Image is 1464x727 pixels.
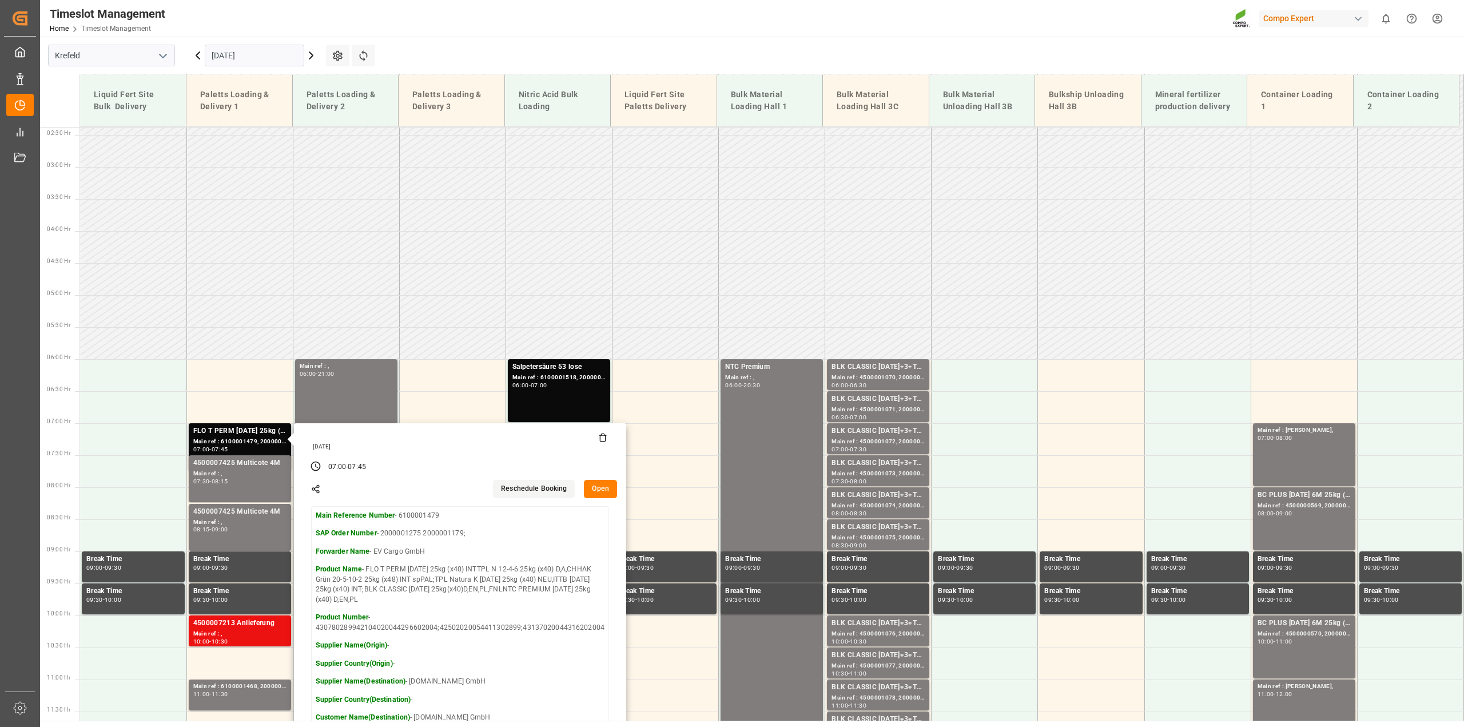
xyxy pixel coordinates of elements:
div: Main ref : 4500001077, 2000001075 [832,661,925,671]
p: - [DOMAIN_NAME] GmbH [316,677,604,687]
div: 07:00 [193,447,210,452]
div: Break Time [938,554,1031,565]
div: 08:00 [850,479,866,484]
div: 09:30 [1169,565,1186,570]
div: Main ref : 4500000570, 2000000524 [1258,629,1351,639]
strong: Product Name [316,565,363,573]
div: BLK CLASSIC [DATE]+3+TE BULK [832,490,925,501]
div: - [848,639,850,644]
div: - [346,462,348,472]
div: 10:00 [743,597,760,602]
div: Main ref : [PERSON_NAME], [1258,426,1351,435]
strong: Supplier Name(Destination) [316,677,405,685]
p: - [316,641,604,651]
div: - [742,383,743,388]
span: 10:00 Hr [47,610,70,617]
div: Break Time [193,554,287,565]
div: Paletts Loading & Delivery 1 [196,84,283,117]
div: Break Time [832,554,925,565]
div: 06:00 [725,383,742,388]
div: 09:30 [212,565,228,570]
div: Main ref : 4500001076, 2000001075 [832,629,925,639]
div: Bulk Material Loading Hall 3C [832,84,920,117]
div: 09:30 [1364,597,1381,602]
div: - [1274,597,1275,602]
div: Main ref : [PERSON_NAME], [1258,682,1351,692]
div: 09:00 [832,565,848,570]
div: - [209,527,211,532]
div: 10:00 [1169,597,1186,602]
div: NTC Premium [725,361,818,373]
div: BLK CLASSIC [DATE]+3+TE BULK [832,682,925,693]
div: Compo Expert [1259,10,1368,27]
div: - [103,597,105,602]
div: 09:30 [832,597,848,602]
div: 09:30 [619,597,635,602]
div: - [1381,565,1382,570]
div: 06:30 [850,383,866,388]
div: - [1061,565,1063,570]
div: - [848,383,850,388]
div: 11:00 [193,692,210,697]
div: - [848,415,850,420]
div: 09:30 [938,597,954,602]
div: Main ref : 6100001479, 2000001275 2000001179; [193,437,287,447]
div: Paletts Loading & Delivery 3 [408,84,495,117]
strong: Customer Name(Destination) [316,713,410,721]
div: 07:00 [850,415,866,420]
div: Break Time [86,586,180,597]
div: - [1274,565,1275,570]
div: 12:00 [1276,692,1292,697]
div: Main ref : 4500001078, 2000001075 [832,693,925,703]
div: 07:45 [212,447,228,452]
div: BC PLUS [DATE] 6M 25kg (x42) WW [1258,490,1351,501]
div: 09:00 [619,565,635,570]
div: 09:00 [850,543,866,548]
span: 11:00 Hr [47,674,70,681]
button: open menu [154,47,171,65]
div: 10:00 [105,597,121,602]
div: 20:30 [743,383,760,388]
div: - [1274,639,1275,644]
div: 10:00 [193,639,210,644]
div: - [635,597,637,602]
div: 09:30 [1151,597,1168,602]
div: - [848,511,850,516]
button: Open [584,480,617,498]
input: Type to search/select [48,45,175,66]
div: Break Time [1258,586,1351,597]
div: Main ref : , [193,629,287,639]
div: Main ref : 6100001518, 2000001336 [512,373,606,383]
div: 10:30 [212,639,228,644]
div: 10:00 [850,597,866,602]
div: Main ref : 4500000569, 2000000524 [1258,501,1351,511]
p: - 430780289942104020044296602004;42502020054411302899;43137020044316202004 [316,613,604,633]
div: 09:30 [743,565,760,570]
div: Break Time [725,554,818,565]
div: 10:00 [212,597,228,602]
div: 11:30 [212,692,228,697]
div: 10:00 [956,597,973,602]
div: 09:30 [725,597,742,602]
div: - [209,692,211,697]
div: Break Time [193,586,287,597]
div: 09:00 [938,565,954,570]
div: Break Time [1364,586,1457,597]
p: - EV Cargo GmbH [316,547,604,557]
div: - [848,479,850,484]
strong: Forwarder Name [316,547,370,555]
div: 09:30 [1258,597,1274,602]
div: 09:30 [86,597,103,602]
div: 09:30 [956,565,973,570]
span: 07:30 Hr [47,450,70,456]
div: 09:00 [193,565,210,570]
div: 07:00 [531,383,547,388]
div: - [209,447,211,452]
div: 10:00 [1258,639,1274,644]
div: Bulk Material Unloading Hall 3B [938,84,1026,117]
strong: Supplier Country(Origin) [316,660,393,668]
div: - [848,447,850,452]
div: 4500007425 Multicote 4M [193,506,287,518]
div: 4500007213 Anlieferung [193,618,287,629]
span: 10:30 Hr [47,642,70,649]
